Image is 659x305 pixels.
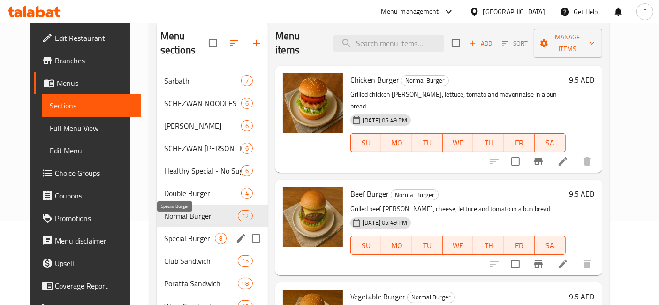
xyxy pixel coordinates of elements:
[504,133,535,152] button: FR
[446,33,466,53] span: Select section
[381,133,412,152] button: MO
[34,72,141,94] a: Menus
[160,29,209,57] h2: Menu sections
[241,165,253,176] div: items
[238,279,252,288] span: 18
[355,239,378,252] span: SU
[350,187,389,201] span: Beef Burger
[234,231,248,245] button: edit
[381,6,439,17] div: Menu-management
[333,35,444,52] input: search
[55,190,133,201] span: Coupons
[215,234,226,243] span: 8
[538,136,561,150] span: SA
[535,133,565,152] button: SA
[359,116,411,125] span: [DATE] 05:49 PM
[350,203,565,215] p: Grilled beef [PERSON_NAME], cheese, lettuce and tomato in a bun bread
[164,278,238,289] span: Poratta Sandwich
[385,136,408,150] span: MO
[443,236,473,255] button: WE
[506,254,525,274] span: Select to update
[557,156,568,167] a: Edit menu item
[238,278,253,289] div: items
[242,99,252,108] span: 6
[407,292,455,303] div: Normal Burger
[576,253,598,275] button: delete
[381,236,412,255] button: MO
[164,188,241,199] span: Double Burger
[350,73,399,87] span: Chicken Burger
[275,29,322,57] h2: Menu items
[55,55,133,66] span: Branches
[242,122,252,130] span: 6
[283,187,343,247] img: Beef Burger
[385,239,408,252] span: MO
[57,77,133,89] span: Menus
[34,252,141,274] a: Upsell
[534,29,602,58] button: Manage items
[569,187,595,200] h6: 9.5 AED
[164,75,241,86] div: Sarbath
[164,165,241,176] span: Healthy Special - No Sugar
[416,239,439,252] span: TU
[359,218,411,227] span: [DATE] 05:49 PM
[34,184,141,207] a: Coupons
[466,36,496,51] button: Add
[355,136,378,150] span: SU
[157,182,268,205] div: Double Burger4
[241,143,253,154] div: items
[466,36,496,51] span: Add item
[157,69,268,92] div: Sarbath7
[157,160,268,182] div: Healthy Special - No Sugar6
[238,257,252,266] span: 15
[350,133,381,152] button: SU
[164,120,241,131] span: [PERSON_NAME]
[241,75,253,86] div: items
[164,210,238,221] div: Normal Burger
[408,292,454,303] span: Normal Burger
[34,27,141,49] a: Edit Restaurant
[241,98,253,109] div: items
[164,143,241,154] div: SCHEZWAN FRIED RICE
[157,114,268,137] div: [PERSON_NAME]6
[203,33,223,53] span: Select all sections
[283,73,343,133] img: Chicken Burger
[223,32,245,54] span: Sort sections
[569,290,595,303] h6: 9.5 AED
[238,210,253,221] div: items
[238,212,252,221] span: 12
[242,167,252,175] span: 6
[350,290,405,304] span: Vegetable Burger
[55,280,133,291] span: Coverage Report
[242,189,252,198] span: 4
[576,150,598,173] button: delete
[477,136,500,150] span: TH
[157,250,268,272] div: Club Sandwich15
[34,207,141,229] a: Promotions
[55,213,133,224] span: Promotions
[164,255,238,267] div: Club Sandwich
[557,259,568,270] a: Edit menu item
[55,258,133,269] span: Upsell
[42,94,141,117] a: Sections
[157,205,268,227] div: Normal Burger12
[50,122,133,134] span: Full Menu View
[541,31,595,55] span: Manage items
[350,89,565,112] p: Grilled chicken [PERSON_NAME], lettuce, tomato and mayonnaise in a bun bread
[238,255,253,267] div: items
[242,76,252,85] span: 7
[164,143,241,154] span: SCHEZWAN [PERSON_NAME]
[504,236,535,255] button: FR
[416,136,439,150] span: TU
[157,137,268,160] div: SCHEZWAN [PERSON_NAME]6
[50,100,133,111] span: Sections
[412,236,443,255] button: TU
[443,133,473,152] button: WE
[401,75,449,86] div: Normal Burger
[468,38,493,49] span: Add
[538,239,561,252] span: SA
[164,233,215,244] span: Special Burger
[164,98,241,109] span: SCHEZWAN NOODLES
